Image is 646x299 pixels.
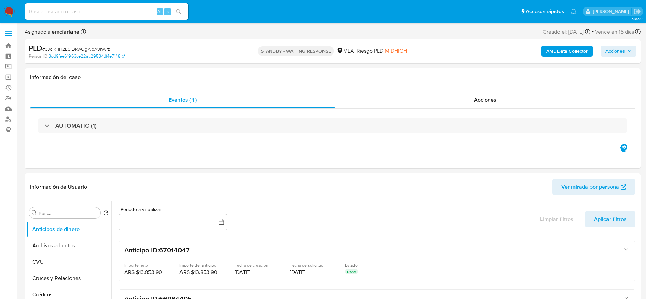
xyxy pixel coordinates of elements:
[26,221,111,237] button: Anticipos de dinero
[50,28,79,36] b: emcfarlane
[593,8,631,15] p: elaine.mcfarlane@mercadolibre.com
[49,53,125,59] a: 3dd9fee61963ce22ac29534df4e71f18
[605,46,625,57] span: Acciones
[103,210,109,218] button: Volver al orden por defecto
[552,179,635,195] button: Ver mirada por persona
[25,7,188,16] input: Buscar usuario o caso...
[592,27,594,36] span: -
[169,96,197,104] span: Eventos ( 1 )
[26,237,111,254] button: Archivos adjuntos
[29,43,42,53] b: PLD
[546,46,588,57] b: AML Data Collector
[336,47,354,55] div: MLA
[526,8,564,15] span: Accesos rápidos
[172,7,186,16] button: search-icon
[30,74,635,81] h1: Información del caso
[32,210,37,216] button: Buscar
[561,179,619,195] span: Ver mirada por persona
[385,47,407,55] span: MIDHIGH
[25,28,79,36] span: Asignado a
[55,122,97,129] h3: AUTOMATIC (1)
[571,9,577,14] a: Notificaciones
[595,28,634,36] span: Vence en 16 días
[541,46,593,57] button: AML Data Collector
[38,118,627,133] div: AUTOMATIC (1)
[26,270,111,286] button: Cruces y Relaciones
[543,27,590,36] div: Creado el: [DATE]
[26,254,111,270] button: CVU
[38,210,98,216] input: Buscar
[167,8,169,15] span: s
[474,96,497,104] span: Acciones
[42,46,110,52] span: # 3JdRHH2E5IDRwQgAIdA9hwrz
[258,46,334,56] p: STANDBY - WAITING RESPONSE
[157,8,163,15] span: Alt
[29,53,47,59] b: Person ID
[357,47,407,55] span: Riesgo PLD:
[634,8,641,15] a: Salir
[601,46,636,57] button: Acciones
[30,184,87,190] h1: Información de Usuario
